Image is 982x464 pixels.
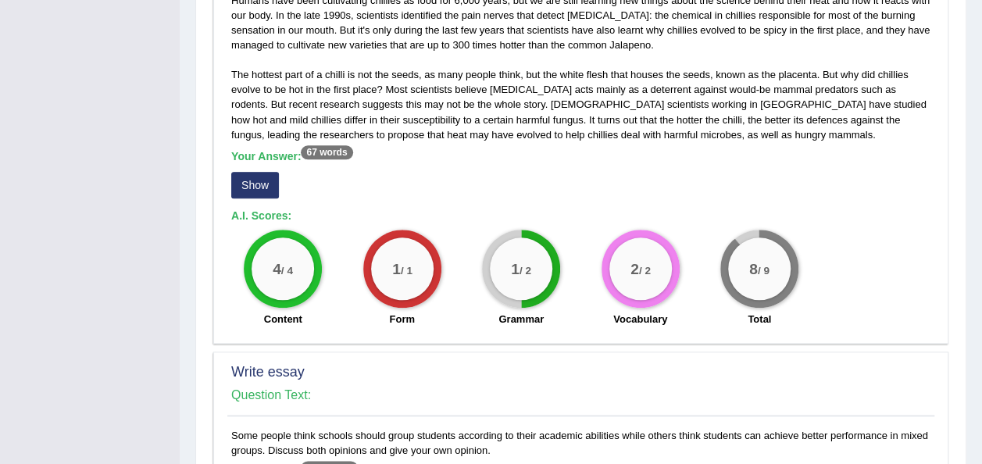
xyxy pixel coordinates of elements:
[392,260,401,277] big: 1
[613,312,667,327] label: Vocabulary
[231,150,353,162] b: Your Answer:
[301,145,352,159] sup: 67 words
[638,265,650,277] small: / 2
[231,388,930,402] h4: Question Text:
[758,265,770,277] small: / 9
[273,260,281,277] big: 4
[630,260,639,277] big: 2
[231,365,930,380] h2: Write essay
[264,312,302,327] label: Content
[231,209,291,222] b: A.I. Scores:
[520,265,531,277] small: / 2
[400,265,412,277] small: / 1
[749,260,758,277] big: 8
[498,312,544,327] label: Grammar
[748,312,771,327] label: Total
[511,260,520,277] big: 1
[231,172,279,198] button: Show
[281,265,293,277] small: / 4
[389,312,415,327] label: Form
